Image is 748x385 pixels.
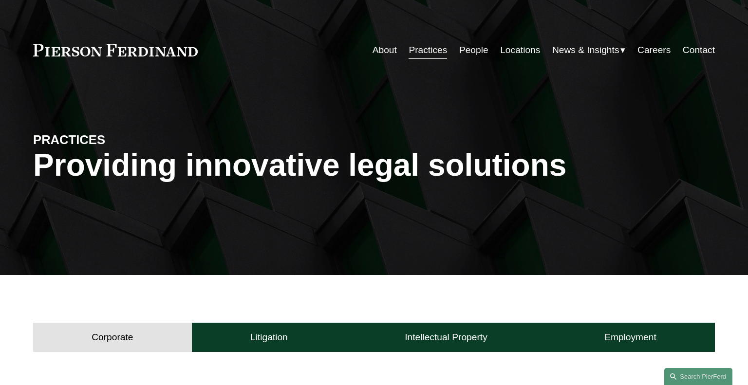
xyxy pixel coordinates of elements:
a: Locations [500,41,540,59]
a: About [373,41,397,59]
a: Search this site [664,368,732,385]
h4: PRACTICES [33,132,204,147]
h4: Employment [604,331,656,343]
a: Practices [409,41,447,59]
span: News & Insights [552,42,619,59]
a: folder dropdown [552,41,626,59]
h4: Litigation [250,331,288,343]
h4: Intellectual Property [405,331,487,343]
a: Contact [683,41,715,59]
h1: Providing innovative legal solutions [33,147,715,183]
a: Careers [637,41,671,59]
a: People [459,41,488,59]
h4: Corporate [92,331,133,343]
